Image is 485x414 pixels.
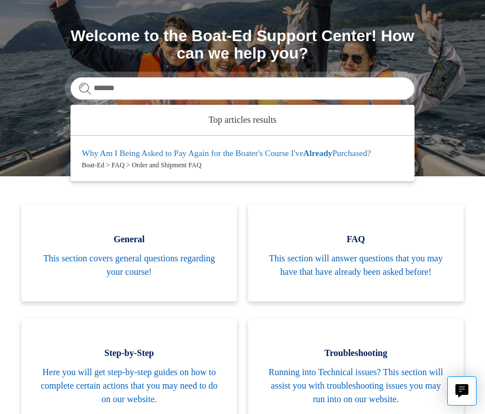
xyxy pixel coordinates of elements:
[265,366,447,406] span: Running into Technical issues? This section will assist you with troubleshooting issues you may r...
[82,160,403,170] zd-autocomplete-breadcrumbs-multibrand: Boat-Ed > FAQ > Order and Shipment FAQ
[70,105,415,136] zd-autocomplete-header: Top articles results
[70,28,415,63] h1: Welcome to the Boat-Ed Support Center! How can we help you?
[265,233,447,246] span: FAQ
[38,346,220,360] span: Step-by-Step
[265,252,447,279] span: This section will answer questions that you may have that have already been asked before!
[38,233,220,246] span: General
[303,149,332,158] em: Already
[447,376,477,406] button: Live chat
[38,366,220,406] span: Here you will get step-by-step guides on how to complete certain actions that you may need to do ...
[21,204,237,301] a: General This section covers general questions regarding your course!
[82,149,371,160] zd-autocomplete-title-multibrand: Suggested result 1 Why Am I Being Asked to Pay Again for the Boater's Course I've Already Purchased?
[38,252,220,279] span: This section covers general questions regarding your course!
[265,346,447,360] span: Troubleshooting
[70,77,415,100] input: Search
[248,204,464,301] a: FAQ This section will answer questions that you may have that have already been asked before!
